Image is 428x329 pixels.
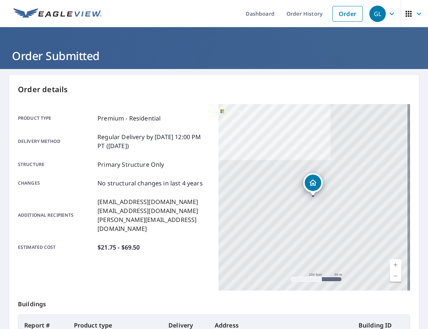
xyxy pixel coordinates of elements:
p: No structural changes in last 4 years [97,179,203,188]
p: Primary Structure Only [97,160,164,169]
p: Additional recipients [18,197,94,233]
p: Regular Delivery by [DATE] 12:00 PM PT ([DATE]) [97,132,210,150]
h1: Order Submitted [9,48,419,63]
p: Delivery method [18,132,94,150]
p: $21.75 - $69.50 [97,243,140,252]
a: Current Level 17, Zoom Out [390,270,401,282]
p: Product type [18,114,94,123]
p: Order details [18,84,410,95]
p: [PERSON_NAME][EMAIL_ADDRESS][DOMAIN_NAME] [97,215,210,233]
p: Structure [18,160,94,169]
a: Current Level 17, Zoom In [390,259,401,270]
img: EV Logo [13,8,102,19]
div: Dropped pin, building 1, Residential property, 811 Hazel St Louisville, KY 40211 [303,173,323,196]
p: [EMAIL_ADDRESS][DOMAIN_NAME] [97,197,210,206]
p: Premium - Residential [97,114,161,123]
div: GL [369,6,386,22]
p: Buildings [18,291,410,314]
p: [EMAIL_ADDRESS][DOMAIN_NAME] [97,206,210,215]
p: Estimated cost [18,243,94,252]
p: Changes [18,179,94,188]
a: Order [332,6,363,22]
